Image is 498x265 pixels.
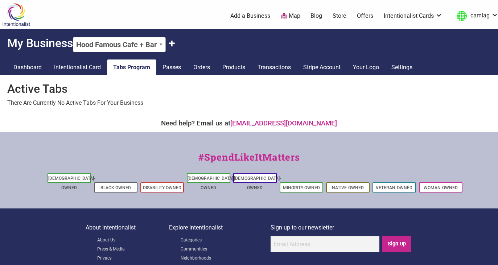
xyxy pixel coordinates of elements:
[382,236,411,252] input: Sign Up
[297,59,347,75] a: Stripe Account
[271,223,412,232] p: Sign up to our newsletter
[86,223,169,232] p: About Intentionalist
[169,223,271,232] p: Explore Intentionalist
[424,185,458,190] a: Woman-Owned
[347,59,385,75] a: Your Logo
[48,176,95,190] a: [DEMOGRAPHIC_DATA]-Owned
[357,12,373,20] a: Offers
[188,176,235,190] a: [DEMOGRAPHIC_DATA]-Owned
[48,59,107,75] a: Intentionalist Card
[230,119,337,127] a: [EMAIL_ADDRESS][DOMAIN_NAME]
[107,59,156,75] a: Tabs Program
[7,59,48,75] a: Dashboard
[181,236,271,245] a: Categories
[310,12,322,20] a: Blog
[251,59,297,75] a: Transactions
[283,185,320,190] a: Minority-Owned
[332,185,364,190] a: Native-Owned
[169,36,175,50] button: Claim Another
[230,12,270,20] a: Add a Business
[271,236,379,252] input: Email Address
[216,59,251,75] a: Products
[385,59,419,75] a: Settings
[181,254,271,263] a: Neighborhoods
[97,254,169,263] a: Privacy
[156,59,187,75] a: Passes
[143,185,181,190] a: Disability-Owned
[181,245,271,254] a: Communities
[187,59,216,75] a: Orders
[281,12,300,20] a: Map
[384,12,443,20] a: Intentionalist Cards
[100,185,131,190] a: Black-Owned
[97,245,169,254] a: Press & Media
[7,82,491,96] h2: Active Tabs
[234,176,281,190] a: [DEMOGRAPHIC_DATA]-Owned
[376,185,412,190] a: Veteran-Owned
[4,118,494,128] div: Need help? Email us at
[333,12,346,20] a: Store
[97,236,169,245] a: About Us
